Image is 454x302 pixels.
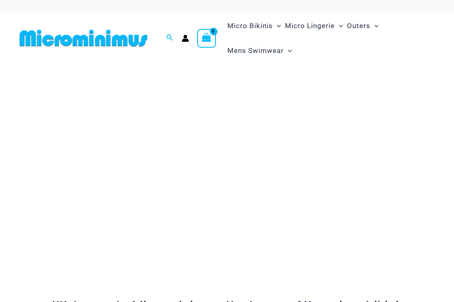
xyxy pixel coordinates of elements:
[335,15,343,36] span: Menu Toggle
[182,35,189,42] a: Account icon link
[16,29,151,47] img: MM SHOP LOGO FLAT
[166,33,174,43] a: Search icon link
[225,13,283,38] a: Micro BikinisMenu ToggleMenu Toggle
[224,12,438,64] nav: Site Navigation
[370,15,378,36] span: Menu Toggle
[227,40,284,61] span: Mens Swimwear
[347,15,370,36] span: Outers
[225,38,294,63] a: Mens SwimwearMenu ToggleMenu Toggle
[283,13,345,38] a: Micro LingerieMenu ToggleMenu Toggle
[273,15,281,36] span: Menu Toggle
[284,40,292,61] span: Menu Toggle
[345,13,381,38] a: OutersMenu ToggleMenu Toggle
[227,15,273,36] span: Micro Bikinis
[197,29,216,48] a: View Shopping Cart, empty
[285,15,335,36] span: Micro Lingerie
